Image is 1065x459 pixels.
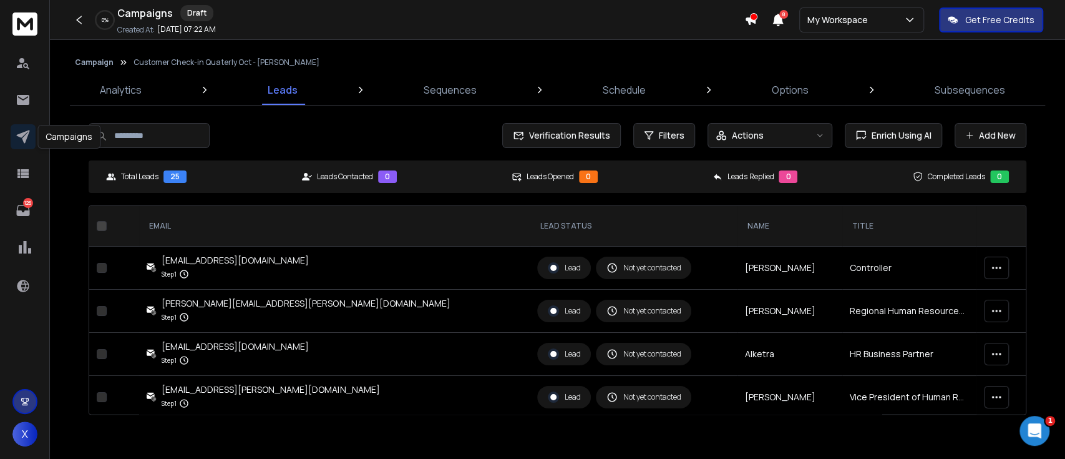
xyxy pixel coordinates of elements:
[416,75,484,105] a: Sequences
[548,348,580,360] div: Lead
[317,172,373,182] p: Leads Contacted
[1019,416,1049,446] iframe: Intercom live chat
[939,7,1043,32] button: Get Free Credits
[162,354,177,367] p: Step 1
[117,6,173,21] h1: Campaigns
[633,123,695,148] button: Filters
[727,172,774,182] p: Leads Replied
[117,25,155,35] p: Created At:
[260,75,305,105] a: Leads
[524,129,610,142] span: Verification Results
[764,75,816,105] a: Options
[121,172,158,182] p: Total Leads
[935,82,1005,97] p: Subsequences
[659,129,684,142] span: Filters
[955,123,1026,148] button: Add New
[162,397,177,410] p: Step 1
[139,206,530,247] th: EMAIL
[928,172,985,182] p: Completed Leads
[11,198,36,223] a: 126
[100,82,142,97] p: Analytics
[606,392,681,403] div: Not yet contacted
[842,376,976,419] td: Vice President of Human Resources
[102,16,109,24] p: 0 %
[162,297,450,310] div: [PERSON_NAME][EMAIL_ADDRESS][PERSON_NAME][DOMAIN_NAME]
[842,290,976,333] td: Regional Human Resources Manager
[530,206,737,247] th: LEAD STATUS
[180,5,213,21] div: Draft
[162,383,379,396] div: [EMAIL_ADDRESS][PERSON_NAME][DOMAIN_NAME]
[595,75,653,105] a: Schedule
[732,129,764,142] p: Actions
[842,206,976,247] th: title
[737,247,842,290] td: [PERSON_NAME]
[603,82,646,97] p: Schedule
[162,340,309,353] div: [EMAIL_ADDRESS][DOMAIN_NAME]
[807,14,873,26] p: My Workspace
[163,170,187,183] div: 25
[842,333,976,376] td: HR Business Partner
[548,305,580,317] div: Lead
[378,170,397,183] div: 0
[737,206,842,247] th: NAME
[737,290,842,333] td: [PERSON_NAME]
[845,123,942,148] button: Enrich Using AI
[23,198,33,208] p: 126
[37,125,100,149] div: Campaigns
[162,311,177,323] p: Step 1
[867,129,931,142] span: Enrich Using AI
[268,82,298,97] p: Leads
[606,262,681,274] div: Not yet contacted
[927,75,1013,105] a: Subsequences
[772,82,809,97] p: Options
[527,172,574,182] p: Leads Opened
[606,348,681,360] div: Not yet contacted
[162,254,309,267] div: [EMAIL_ADDRESS][DOMAIN_NAME]
[737,376,842,419] td: [PERSON_NAME]
[134,57,319,67] p: Customer Check-in Quaterly Oct - [PERSON_NAME]
[1045,416,1055,426] span: 1
[965,14,1034,26] p: Get Free Credits
[606,305,681,317] div: Not yet contacted
[737,333,842,376] td: Alketra
[162,268,177,280] p: Step 1
[157,24,216,34] p: [DATE] 07:22 AM
[779,10,788,19] span: 8
[502,123,621,148] button: Verification Results
[12,422,37,447] button: X
[579,170,598,183] div: 0
[548,262,580,274] div: Lead
[990,170,1009,183] div: 0
[548,392,580,403] div: Lead
[842,247,976,290] td: Controller
[75,57,114,67] button: Campaign
[424,82,477,97] p: Sequences
[92,75,149,105] a: Analytics
[779,170,797,183] div: 0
